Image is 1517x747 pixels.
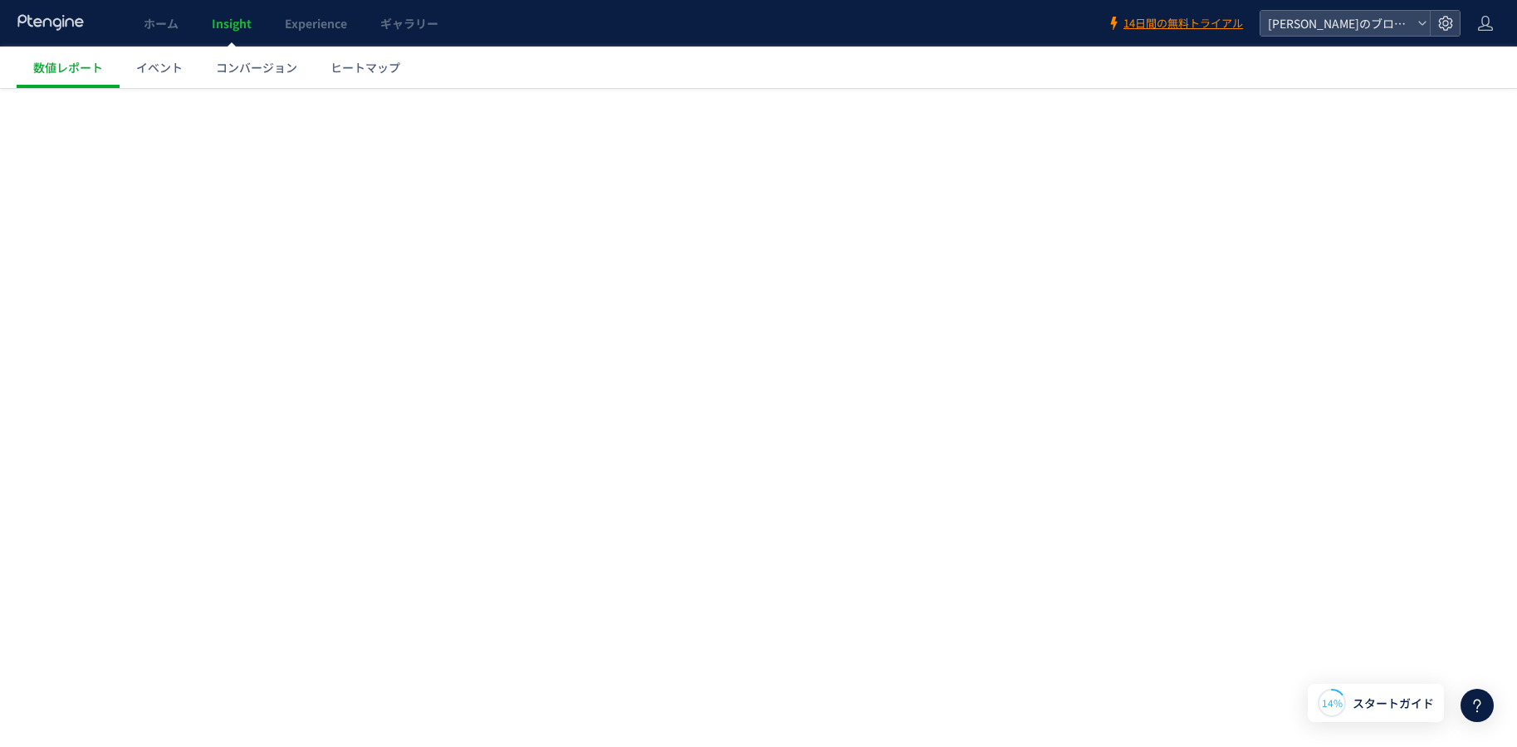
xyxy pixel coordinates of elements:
[330,59,400,76] span: ヒートマップ
[33,59,103,76] span: 数値レポート
[1263,11,1411,36] span: [PERSON_NAME]のブログ解析
[1123,16,1243,32] span: 14日間の無料トライアル
[144,15,179,32] span: ホーム
[212,15,252,32] span: Insight
[380,15,438,32] span: ギャラリー
[1107,16,1243,32] a: 14日間の無料トライアル
[1322,695,1343,710] span: 14%
[1353,695,1434,712] span: スタートガイド
[285,15,347,32] span: Experience
[136,59,183,76] span: イベント
[216,59,297,76] span: コンバージョン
